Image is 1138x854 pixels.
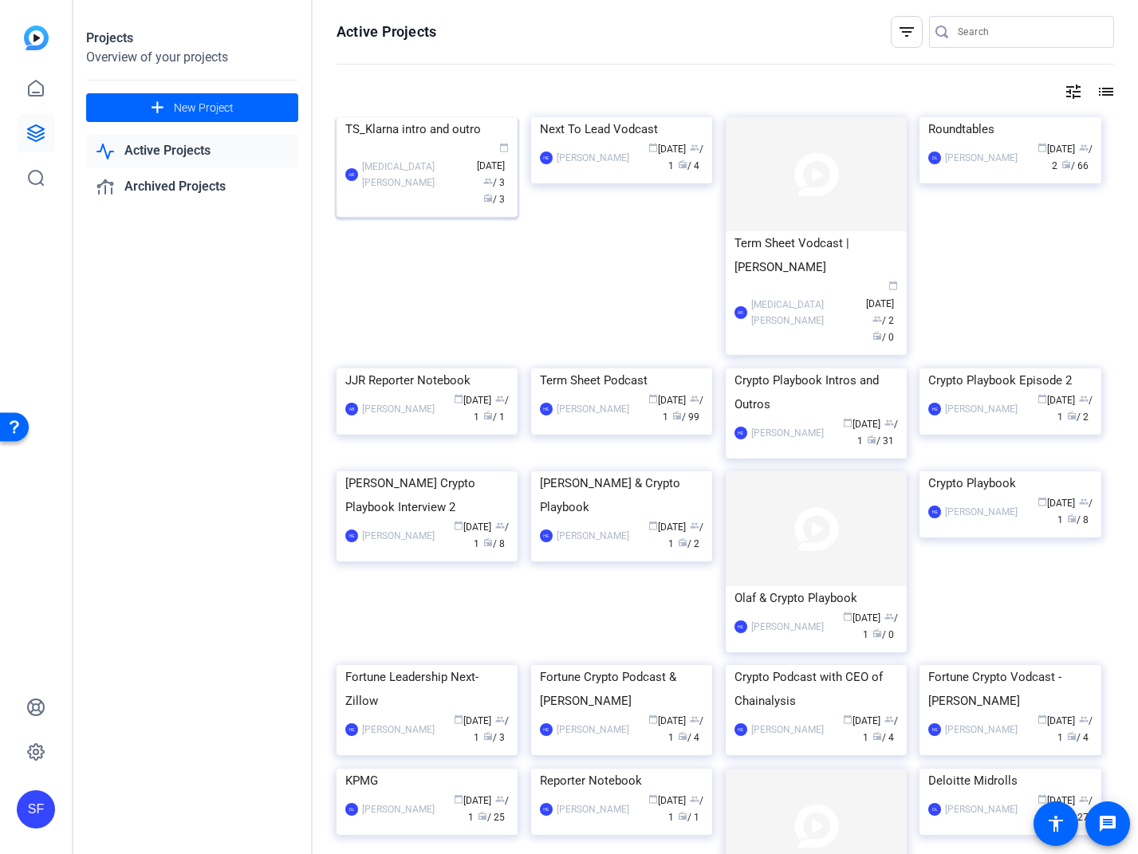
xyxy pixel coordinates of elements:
[690,394,699,403] span: group
[495,394,505,403] span: group
[86,29,298,48] div: Projects
[478,812,505,823] span: / 25
[483,411,493,420] span: radio
[1095,82,1114,101] mat-icon: list
[648,394,658,403] span: calendar_today
[454,521,491,533] span: [DATE]
[1064,82,1083,101] mat-icon: tune
[1038,498,1075,509] span: [DATE]
[174,100,234,116] span: New Project
[678,812,699,823] span: / 1
[872,315,894,326] span: / 2
[1046,814,1065,833] mat-icon: accessibility
[86,48,298,67] div: Overview of your projects
[678,538,699,549] span: / 2
[540,529,553,542] div: HE
[483,538,505,549] span: / 8
[928,665,1092,713] div: Fortune Crypto Vodcast - [PERSON_NAME]
[928,117,1092,141] div: Roundtables
[928,368,1092,392] div: Crypto Playbook Episode 2
[337,22,436,41] h1: Active Projects
[1061,160,1089,171] span: / 66
[843,714,853,724] span: calendar_today
[690,794,699,804] span: group
[1067,411,1089,423] span: / 2
[672,411,699,423] span: / 99
[1061,159,1071,169] span: radio
[843,715,880,726] span: [DATE]
[867,435,876,444] span: radio
[1038,395,1075,406] span: [DATE]
[872,732,894,743] span: / 4
[362,401,435,417] div: [PERSON_NAME]
[540,803,553,816] div: HE
[928,506,941,518] div: HE
[1038,794,1047,804] span: calendar_today
[1079,497,1089,506] span: group
[872,332,894,343] span: / 0
[1038,795,1075,806] span: [DATE]
[1067,731,1077,741] span: radio
[884,714,894,724] span: group
[678,537,687,547] span: radio
[540,152,553,164] div: HE
[483,731,493,741] span: radio
[884,612,894,621] span: group
[648,795,686,806] span: [DATE]
[945,801,1018,817] div: [PERSON_NAME]
[678,160,699,171] span: / 4
[478,811,487,821] span: radio
[1098,814,1117,833] mat-icon: message
[483,193,493,203] span: radio
[734,231,898,279] div: Term Sheet Vodcast | [PERSON_NAME]
[468,795,509,823] span: / 1
[454,394,463,403] span: calendar_today
[17,790,55,828] div: SF
[148,98,167,118] mat-icon: add
[474,395,509,423] span: / 1
[345,665,509,713] div: Fortune Leadership Next- Zillow
[734,665,898,713] div: Crypto Podcast with CEO of Chainalysis
[648,521,658,530] span: calendar_today
[690,521,699,530] span: group
[1038,497,1047,506] span: calendar_today
[345,471,509,519] div: [PERSON_NAME] Crypto Playbook Interview 2
[678,159,687,169] span: radio
[454,794,463,804] span: calendar_today
[557,150,629,166] div: [PERSON_NAME]
[483,176,493,186] span: group
[843,612,880,624] span: [DATE]
[928,152,941,164] div: DL
[648,521,686,533] span: [DATE]
[945,150,1018,166] div: [PERSON_NAME]
[1067,514,1089,525] span: / 8
[454,395,491,406] span: [DATE]
[897,22,916,41] mat-icon: filter_list
[1079,794,1089,804] span: group
[663,395,703,423] span: / 1
[668,795,703,823] span: / 1
[499,143,509,152] span: calendar_today
[483,177,505,188] span: / 3
[867,435,894,447] span: / 31
[648,715,686,726] span: [DATE]
[483,194,505,205] span: / 3
[483,537,493,547] span: radio
[945,504,1018,520] div: [PERSON_NAME]
[362,722,435,738] div: [PERSON_NAME]
[690,714,699,724] span: group
[884,418,894,427] span: group
[1067,411,1077,420] span: radio
[648,714,658,724] span: calendar_today
[857,419,898,447] span: / 1
[362,159,469,191] div: [MEDICAL_DATA][PERSON_NAME]
[945,722,1018,738] div: [PERSON_NAME]
[454,715,491,726] span: [DATE]
[928,471,1092,495] div: Crypto Playbook
[557,528,629,544] div: [PERSON_NAME]
[678,731,687,741] span: radio
[734,427,747,439] div: HE
[1038,394,1047,403] span: calendar_today
[86,93,298,122] button: New Project
[751,722,824,738] div: [PERSON_NAME]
